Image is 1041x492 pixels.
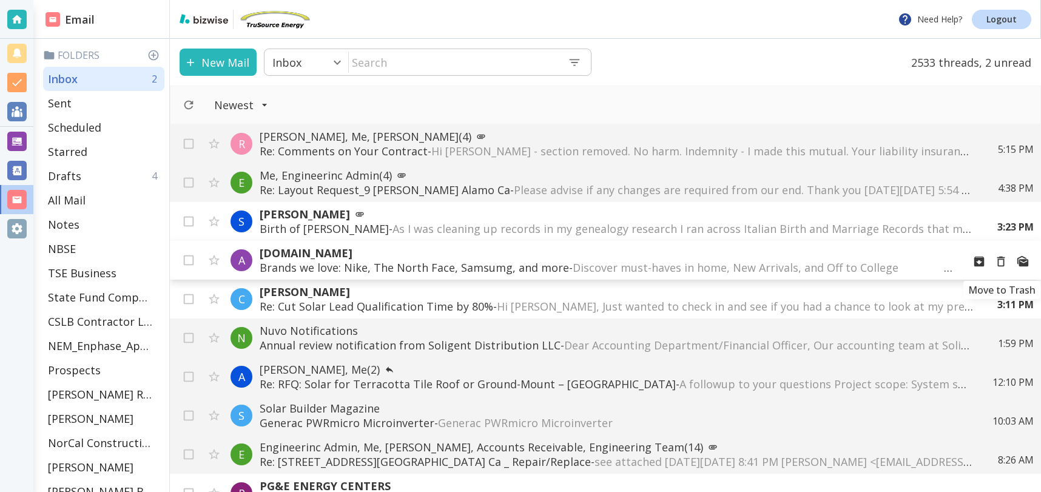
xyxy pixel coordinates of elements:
p: Need Help? [898,12,962,27]
p: 2533 threads, 2 unread [904,49,1031,76]
div: Prospects [43,358,164,382]
div: [PERSON_NAME] [43,406,164,431]
p: NBSE [48,241,76,256]
p: Inbox [272,55,302,70]
p: Re: Layout Request_9 [PERSON_NAME] Alamo Ca - [260,183,974,197]
p: [PERSON_NAME] [260,207,973,221]
p: Nuvo Notifications [260,323,974,338]
p: Engineerinc Admin, Me, [PERSON_NAME], Accounts Receivable, Engineering Team (14) [260,440,974,454]
div: [PERSON_NAME] Residence [43,382,164,406]
p: Me, Engineerinc Admin (4) [260,168,974,183]
div: Starred [43,140,164,164]
p: Logout [986,15,1017,24]
div: Scheduled [43,115,164,140]
p: 4 [152,169,162,183]
p: S [238,214,244,229]
p: CSLB Contractor License [48,314,152,329]
p: 12:10 PM [992,376,1034,389]
div: NorCal Construction [43,431,164,455]
p: [PERSON_NAME] [48,411,133,426]
div: NEM_Enphase_Applications [43,334,164,358]
p: Notes [48,217,79,232]
div: Notes [43,212,164,237]
p: A [238,369,245,384]
p: C [238,292,245,306]
button: Archive [968,251,990,272]
p: Re: [STREET_ADDRESS][GEOGRAPHIC_DATA] Ca _ Repair/Replace - [260,454,974,469]
p: N [237,331,246,345]
p: NorCal Construction [48,436,152,450]
img: DashboardSidebarEmail.svg [45,12,60,27]
p: [PERSON_NAME], Me, [PERSON_NAME] (4) [260,129,974,144]
div: Inbox2 [43,67,164,91]
div: Move to Trash [963,281,1040,299]
button: Move to Trash [990,251,1012,272]
p: [PERSON_NAME] [48,460,133,474]
p: E [238,175,244,190]
input: Search [349,50,558,75]
img: bizwise [180,14,228,24]
p: Drafts [48,169,81,183]
p: 3:23 PM [997,220,1034,234]
p: R [238,136,245,151]
div: NBSE [43,237,164,261]
div: Drafts4 [43,164,164,188]
p: Generac PWRmicro Microinverter - [260,416,968,430]
p: 5:15 PM [998,143,1034,156]
button: Mark as Read [1012,251,1034,272]
p: Starred [48,144,87,159]
div: All Mail [43,188,164,212]
p: Scheduled [48,120,101,135]
h2: Email [45,12,95,28]
p: Annual review notification from Soligent Distribution LLC - [260,338,974,352]
p: [PERSON_NAME] Residence [48,387,152,402]
p: Sent [48,96,72,110]
p: 10:03 AM [992,414,1034,428]
p: NEM_Enphase_Applications [48,339,152,353]
p: [DOMAIN_NAME] [260,246,954,260]
p: Solar Builder Magazine [260,401,968,416]
p: Folders [43,49,164,62]
button: Refresh [178,94,200,116]
div: State Fund Compensation [43,285,164,309]
img: TruSource Energy, Inc. [238,10,311,29]
p: 8:26 AM [998,453,1034,467]
span: Generac PWRmicro Microinverter ‌ ‌ ‌ ‌ ‌ ‌ ‌ ‌ ‌ ‌ ‌ ‌ ‌ ‌ ‌ ‌ ‌ ‌ ‌ ‌ ‌ ‌ ‌ ‌ ‌ ‌ ‌ ‌ ‌ ‌ ‌ ‌ ‌ ... [438,416,871,430]
p: Inbox [48,72,78,86]
p: Re: Comments on Your Contract - [260,144,974,158]
a: Logout [972,10,1031,29]
p: TSE Business [48,266,116,280]
div: CSLB Contractor License [43,309,164,334]
p: 1:59 PM [998,337,1034,350]
button: Filter [202,92,280,118]
p: Re: Cut Solar Lead Qualification Time by 80% - [260,299,973,314]
div: [PERSON_NAME] [43,455,164,479]
div: Sent [43,91,164,115]
p: Birth of [PERSON_NAME] - [260,221,973,236]
p: State Fund Compensation [48,290,152,305]
p: [PERSON_NAME] [260,285,973,299]
div: TSE Business [43,261,164,285]
p: A [238,253,245,268]
button: New Mail [180,49,257,76]
p: All Mail [48,193,86,207]
p: S [238,408,244,423]
p: 2 [152,72,162,86]
p: 4:38 PM [998,181,1034,195]
p: Re: RFQ: Solar for Terracotta Tile Roof or Ground-Mount – [GEOGRAPHIC_DATA] - [260,377,968,391]
p: [PERSON_NAME], Me (2) [260,362,968,377]
p: Brands we love: Nike, The North Face, Samsumg, and more - [260,260,954,275]
p: Prospects [48,363,101,377]
p: 3:11 PM [997,298,1034,311]
p: E [238,447,244,462]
